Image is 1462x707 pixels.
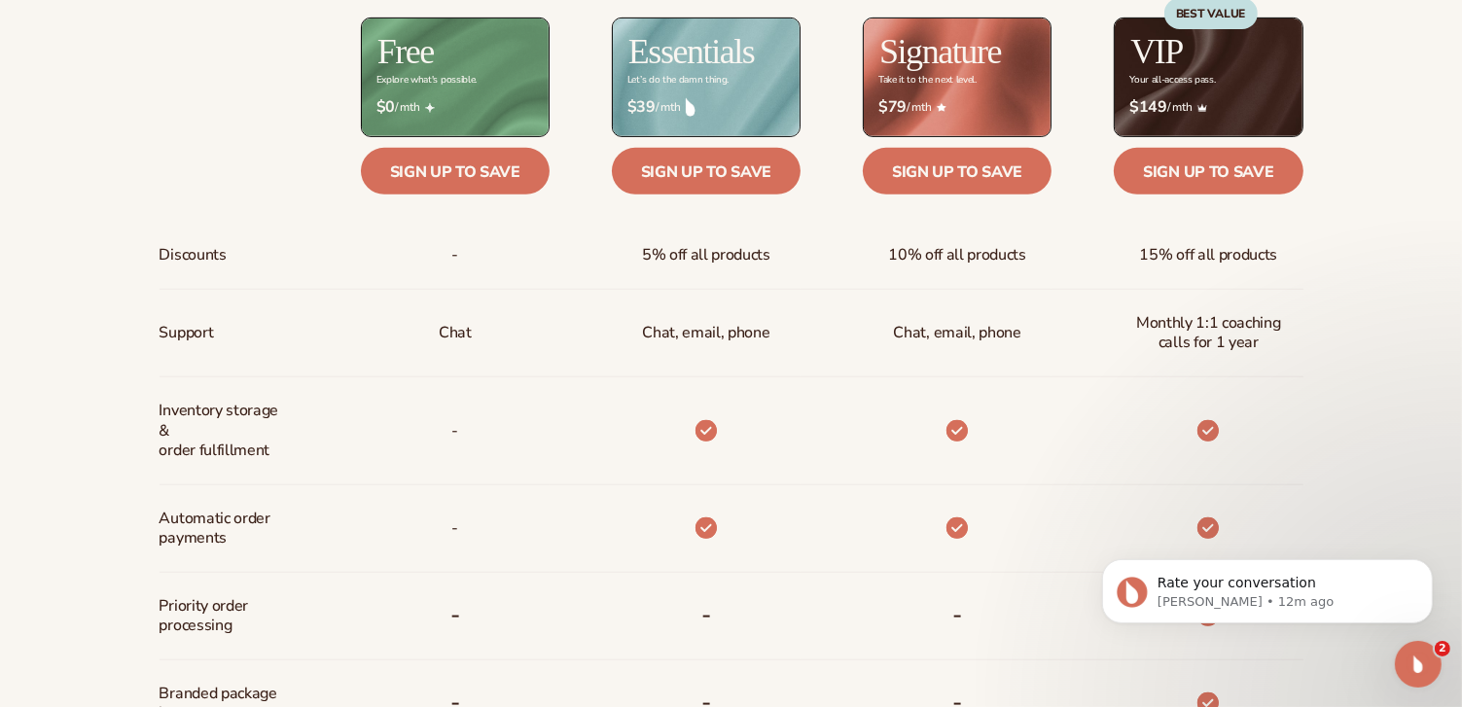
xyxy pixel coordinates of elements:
img: VIP_BG_199964bd-3653-43bc-8a67-789d2d7717b9.jpg [1115,18,1302,136]
span: Automatic order payments [160,501,289,557]
span: Monthly 1:1 coaching calls for 1 year [1129,305,1287,362]
span: - [451,237,458,273]
span: Discounts [160,237,227,273]
img: Essentials_BG_9050f826-5aa9-47d9-a362-757b82c62641.jpg [613,18,800,136]
a: Sign up to save [361,148,550,194]
a: Sign up to save [612,148,801,194]
a: Sign up to save [863,148,1052,194]
span: Inventory storage & order fulfillment [160,393,289,469]
span: 15% off all products [1140,237,1278,273]
img: Signature_BG_eeb718c8-65ac-49e3-a4e5-327c6aa73146.jpg [864,18,1051,136]
span: Priority order processing [160,588,289,645]
img: free_bg.png [362,18,549,136]
b: - [450,599,460,630]
h2: Essentials [628,34,755,69]
p: Chat, email, phone [642,315,769,351]
b: - [701,599,711,630]
div: Your all-access pass. [1129,75,1215,86]
p: Chat [439,315,472,351]
span: - [451,413,458,449]
span: / mth [376,98,534,117]
span: / mth [878,98,1036,117]
span: 2 [1435,641,1450,656]
span: Support [160,315,214,351]
div: Take it to the next level. [878,75,977,86]
span: / mth [1129,98,1287,117]
span: Chat, email, phone [894,315,1021,351]
div: Let’s do the damn thing. [627,75,729,86]
span: / mth [627,98,785,117]
span: 5% off all products [642,237,770,273]
span: 10% off all products [888,237,1026,273]
div: Explore what's possible. [376,75,477,86]
b: - [952,599,962,630]
strong: $149 [1129,98,1167,117]
img: Star_6.png [937,103,946,112]
strong: $0 [376,98,395,117]
h2: VIP [1130,34,1183,69]
img: Free_Icon_bb6e7c7e-73f8-44bd-8ed0-223ea0fc522e.png [425,103,435,113]
h2: Free [377,34,434,69]
h2: Signature [879,34,1001,69]
iframe: Intercom live chat [1395,641,1442,688]
img: drop.png [686,98,695,116]
strong: $39 [627,98,656,117]
a: Sign up to save [1114,148,1302,194]
strong: $79 [878,98,907,117]
span: - [451,511,458,547]
iframe: Intercom notifications message [1073,518,1462,654]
